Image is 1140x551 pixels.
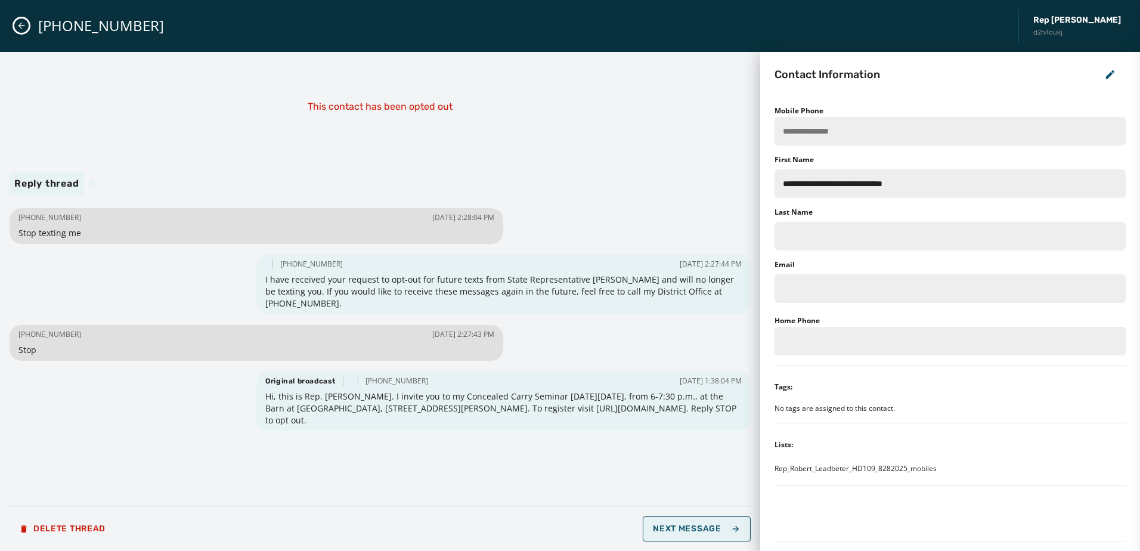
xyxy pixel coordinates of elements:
h2: Contact Information [775,66,880,83]
span: [PHONE_NUMBER] [365,376,428,386]
span: Stop texting me [18,227,494,239]
span: [DATE] 2:28:04 PM [432,213,494,222]
label: Mobile Phone [775,106,823,116]
span: Stop [18,344,494,356]
label: Home Phone [775,315,820,326]
div: No tags are assigned to this contact. [775,404,1126,413]
div: Lists: [775,440,793,450]
span: d2h4oukj [1033,27,1121,38]
label: Email [775,260,795,270]
button: Next Message [643,516,750,541]
label: First Name [775,155,814,165]
p: This contact has been opted out [308,100,453,114]
span: Original broadcast [265,376,336,386]
span: Next Message [653,524,740,534]
span: [DATE] 2:27:44 PM [680,259,742,269]
span: Rep [PERSON_NAME] [1033,14,1121,26]
div: Tags: [775,382,792,392]
label: Last Name [775,208,813,217]
span: [PHONE_NUMBER] [280,259,343,269]
span: I have received your request to opt-out for future texts from State Representative [PERSON_NAME] ... [265,274,741,309]
span: Hi, this is Rep. [PERSON_NAME]. I invite you to my Concealed Carry Seminar [DATE][DATE], from 6-7... [265,391,741,426]
span: [DATE] 1:38:04 PM [680,376,742,386]
span: Rep_Robert_Leadbeter_HD109_8282025_mobiles [775,464,937,473]
span: [DATE] 2:27:43 PM [432,330,494,339]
